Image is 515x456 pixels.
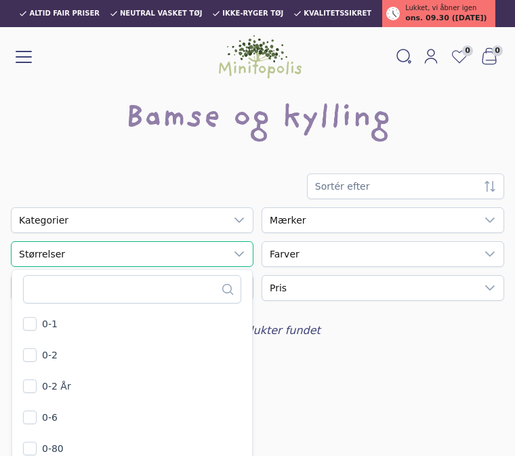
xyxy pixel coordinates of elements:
[15,340,249,370] li: 0-2
[304,9,371,18] span: Kvalitetssikret
[29,9,100,18] span: Altid fair priser
[42,411,58,424] span: 0-6
[405,3,476,13] span: Lukket, vi åbner igen
[462,45,473,56] span: 0
[219,35,302,79] img: Minitopolis logo
[11,323,504,339] div: Ingen produkter fundet
[42,379,71,393] span: 0-2 år
[474,44,504,70] button: 0
[42,348,58,362] span: 0-2
[42,317,58,331] span: 0-1
[42,442,64,455] span: 0-80
[125,98,390,141] h1: Bamse og kylling
[405,13,487,24] span: ons. 09.30 ([DATE])
[120,9,202,18] span: Neutral vasket tøj
[445,44,474,70] a: 0
[15,402,249,432] li: 0-6
[222,9,283,18] span: Ikke-ryger tøj
[15,309,249,339] li: 0-1
[417,45,445,68] a: Mit Minitopolis login
[492,45,503,56] span: 0
[15,371,249,401] li: 0-2 år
